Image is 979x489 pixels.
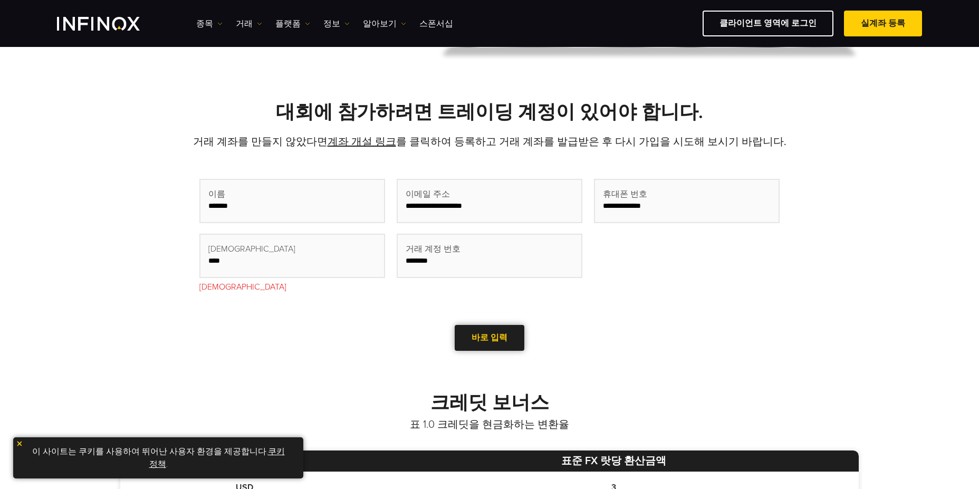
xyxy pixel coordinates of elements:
[406,243,460,255] span: 거래 계정 번호
[455,325,524,351] a: 바로 입력
[603,188,647,200] span: 휴대폰 번호
[18,443,298,473] p: 이 사이트는 쿠키를 사용하여 뛰어난 사용자 환경을 제공합니다. .
[276,101,703,123] strong: 대회에 참가하려면 트레이딩 계정이 있어야 합니다.
[419,17,453,30] a: 스폰서십
[363,17,406,30] a: 알아보기
[196,17,223,30] a: 종목
[369,450,859,472] th: 표준 FX 랏당 환산금액
[120,135,859,149] p: 거래 계좌를 만들지 않았다면 를 클릭하여 등록하고 거래 계좌를 발급받은 후 다시 가입을 시도해 보시기 바랍니다.
[323,17,350,30] a: 정보
[406,188,450,200] span: 이메일 주소
[120,417,859,432] p: 표 1.0 크레딧을 현금화하는 변환율
[16,440,23,447] img: yellow close icon
[430,391,549,414] strong: 크레딧 보너스
[328,136,396,148] a: 계좌 개설 링크
[236,17,262,30] a: 거래
[208,243,295,255] span: [DEMOGRAPHIC_DATA]
[844,11,922,36] a: 실계좌 등록
[208,188,225,200] span: 이름
[57,17,165,31] a: INFINOX Logo
[275,17,310,30] a: 플랫폼
[703,11,833,36] a: 클라이언트 영역에 로그인
[199,281,385,293] p: [DEMOGRAPHIC_DATA]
